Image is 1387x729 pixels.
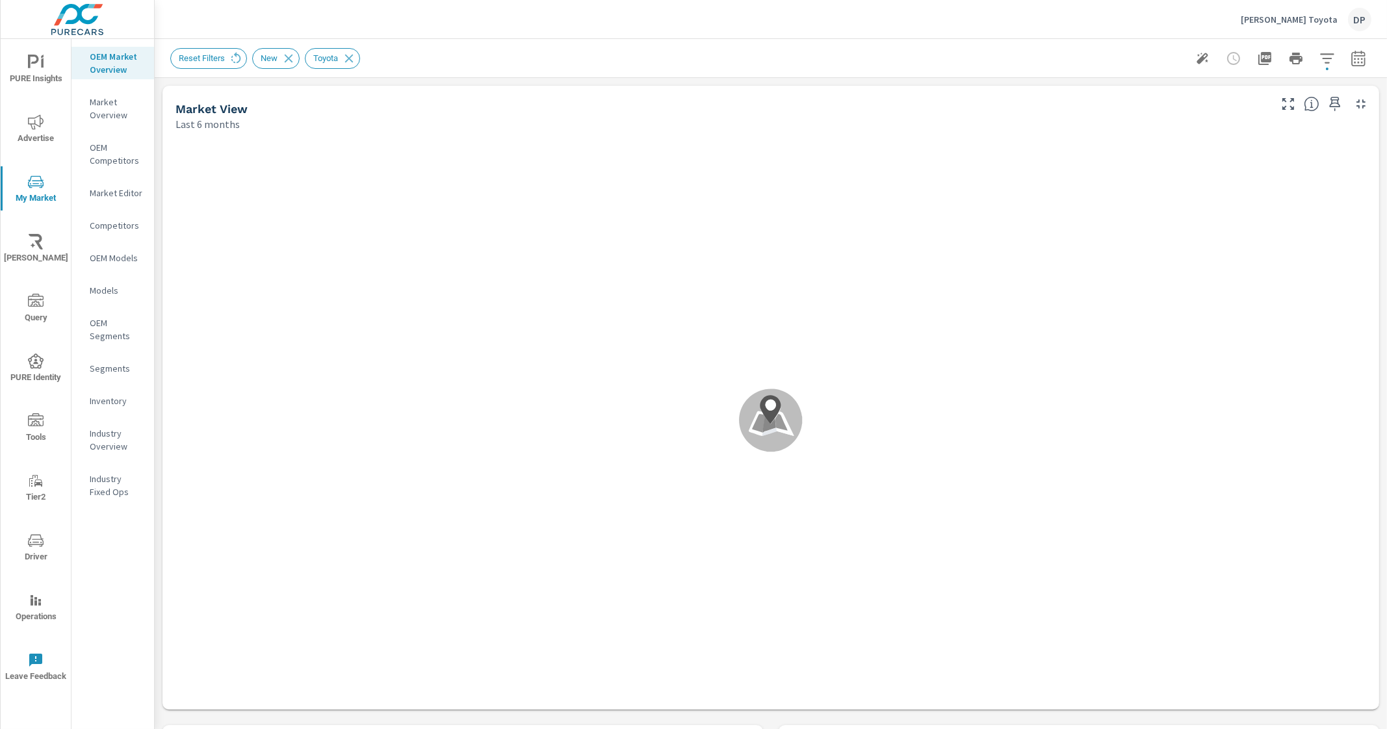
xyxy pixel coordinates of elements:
button: Apply Filters [1314,45,1340,71]
span: Operations [5,593,67,624]
div: Market Overview [71,92,154,125]
p: Competitors [90,219,144,232]
p: OEM Models [90,251,144,264]
p: Industry Fixed Ops [90,472,144,498]
p: OEM Market Overview [90,50,144,76]
div: Toyota [305,48,360,69]
span: New [253,53,285,63]
div: OEM Competitors [71,138,154,170]
div: OEM Segments [71,313,154,346]
span: Tier2 [5,473,67,505]
p: [PERSON_NAME] Toyota [1241,14,1338,25]
div: Industry Fixed Ops [71,469,154,502]
button: "Export Report to PDF" [1252,45,1278,71]
span: Tools [5,413,67,445]
div: Inventory [71,391,154,411]
div: OEM Market Overview [71,47,154,79]
span: [PERSON_NAME] [5,234,67,266]
div: OEM Models [71,248,154,268]
span: Reset Filters [171,53,233,63]
p: OEM Segments [90,316,144,342]
span: PURE Insights [5,55,67,86]
span: Leave Feedback [5,652,67,684]
p: Market Editor [90,186,144,199]
span: Find the biggest opportunities in your market for your inventory. Understand by postal code where... [1304,96,1319,112]
span: Advertise [5,114,67,146]
button: Minimize Widget [1351,94,1371,114]
button: Print Report [1283,45,1309,71]
button: Generate Summary [1189,45,1215,71]
button: Make Fullscreen [1278,94,1299,114]
button: Select Date Range [1345,45,1371,71]
span: PURE Identity [5,353,67,385]
div: Competitors [71,216,154,235]
div: Market Editor [71,183,154,203]
div: Reset Filters [170,48,247,69]
p: Models [90,284,144,297]
div: nav menu [1,39,71,697]
span: Query [5,294,67,326]
span: Driver [5,533,67,565]
p: Segments [90,362,144,375]
p: Inventory [90,394,144,407]
span: My Market [5,174,67,206]
div: Segments [71,359,154,378]
h5: Market View [175,102,248,116]
div: Industry Overview [71,424,154,456]
div: Models [71,281,154,300]
div: DP [1348,8,1371,31]
span: Save this to your personalized report [1325,94,1345,114]
p: Industry Overview [90,427,144,453]
p: Market Overview [90,96,144,122]
p: OEM Competitors [90,141,144,167]
div: New [252,48,300,69]
p: Last 6 months [175,116,240,132]
span: Toyota [305,53,346,63]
